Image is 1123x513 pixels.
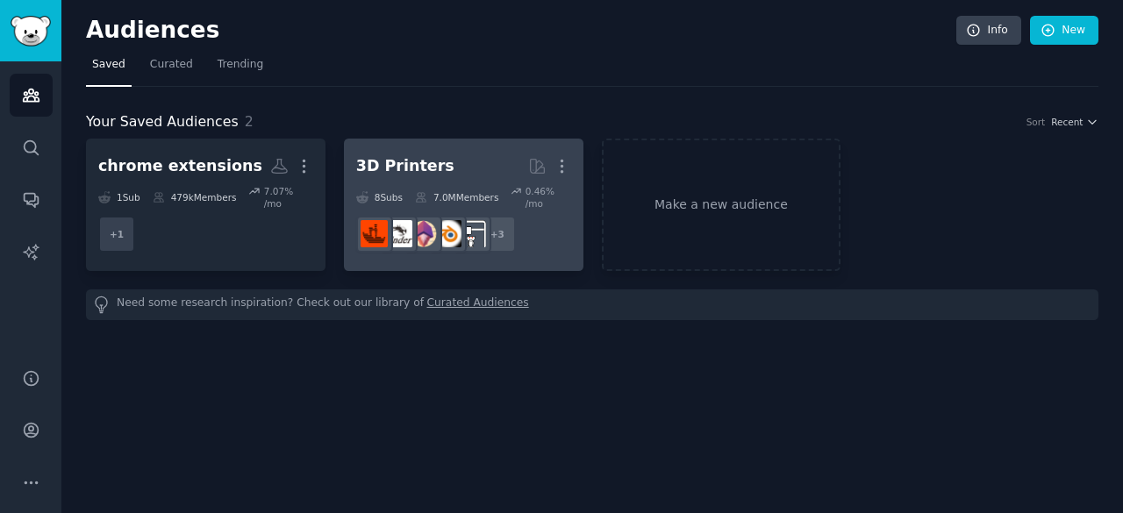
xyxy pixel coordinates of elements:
[1051,116,1083,128] span: Recent
[86,51,132,87] a: Saved
[86,111,239,133] span: Your Saved Audiences
[98,216,135,253] div: + 1
[86,17,956,45] h2: Audiences
[11,16,51,46] img: GummySearch logo
[98,155,262,177] div: chrome extensions
[1051,116,1098,128] button: Recent
[86,289,1098,320] div: Need some research inspiration? Check out our library of
[434,220,461,247] img: blender
[98,185,140,210] div: 1 Sub
[526,185,571,210] div: 0.46 % /mo
[385,220,412,247] img: ender3
[356,155,454,177] div: 3D Printers
[150,57,193,73] span: Curated
[264,185,313,210] div: 7.07 % /mo
[427,296,529,314] a: Curated Audiences
[1030,16,1098,46] a: New
[211,51,269,87] a: Trending
[344,139,583,271] a: 3D Printers8Subs7.0MMembers0.46% /mo+33Dprintingblender3Dmodelingender3FixMyPrint
[410,220,437,247] img: 3Dmodeling
[356,185,403,210] div: 8 Sub s
[86,139,325,271] a: chrome extensions1Sub479kMembers7.07% /mo+1
[361,220,388,247] img: FixMyPrint
[218,57,263,73] span: Trending
[956,16,1021,46] a: Info
[245,113,254,130] span: 2
[153,185,237,210] div: 479k Members
[479,216,516,253] div: + 3
[415,185,498,210] div: 7.0M Members
[144,51,199,87] a: Curated
[602,139,841,271] a: Make a new audience
[1026,116,1046,128] div: Sort
[92,57,125,73] span: Saved
[459,220,486,247] img: 3Dprinting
